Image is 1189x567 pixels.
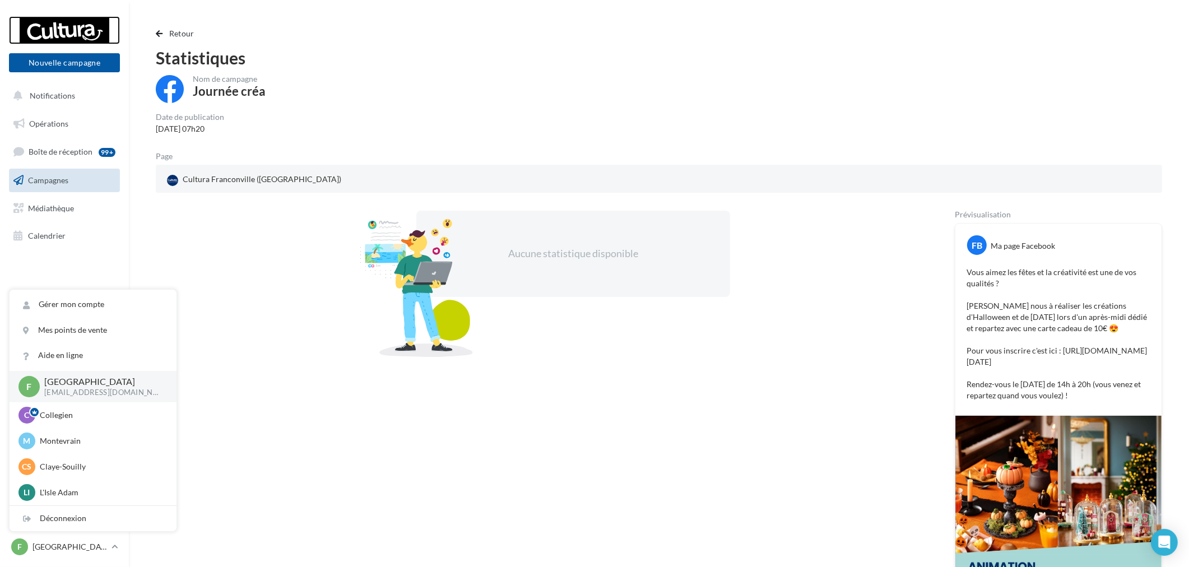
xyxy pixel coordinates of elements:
div: Journée créa [193,85,266,97]
a: F [GEOGRAPHIC_DATA] [9,536,120,557]
div: Cultura Franconville ([GEOGRAPHIC_DATA]) [165,171,343,188]
p: Vous aimez les fêtes et la créativité est une de vos qualités ? [PERSON_NAME] nous à réaliser les... [967,267,1150,401]
div: Page [156,152,182,160]
p: L'Isle Adam [40,487,163,498]
p: [GEOGRAPHIC_DATA] [32,541,107,552]
span: Médiathèque [28,203,74,212]
div: Nom de campagne [193,75,266,83]
a: Aide en ligne [10,343,177,368]
span: Calendrier [28,231,66,240]
button: Retour [156,27,199,40]
a: Médiathèque [7,197,122,220]
a: Mes points de vente [10,318,177,343]
button: Nouvelle campagne [9,53,120,72]
p: [GEOGRAPHIC_DATA] [44,375,159,388]
p: [EMAIL_ADDRESS][DOMAIN_NAME] [44,388,159,398]
button: Notifications [7,84,118,108]
div: Ma page Facebook [991,240,1055,252]
span: M [24,435,31,447]
p: Collegien [40,410,163,421]
span: CS [22,461,32,472]
div: Prévisualisation [955,211,1162,219]
div: Aucune statistique disponible [452,247,694,261]
div: Date de publication [156,113,224,121]
span: Retour [169,29,194,38]
div: 99+ [99,148,115,157]
span: Notifications [30,91,75,100]
a: Opérations [7,112,122,136]
a: Boîte de réception99+ [7,140,122,164]
div: Statistiques [156,49,1162,66]
p: Claye-Souilly [40,461,163,472]
div: Déconnexion [10,506,177,531]
div: Open Intercom Messenger [1151,529,1178,556]
div: [DATE] 07h20 [156,123,224,134]
span: Opérations [29,119,68,128]
p: Montevrain [40,435,163,447]
span: Boîte de réception [29,147,92,156]
span: Campagnes [28,175,68,185]
a: Campagnes [7,169,122,192]
a: Gérer mon compte [10,292,177,317]
a: Calendrier [7,224,122,248]
span: LI [24,487,30,498]
div: FB [967,235,987,255]
span: F [17,541,22,552]
span: C [25,410,30,421]
span: F [27,380,32,393]
a: Cultura Franconville ([GEOGRAPHIC_DATA]) [165,171,494,188]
